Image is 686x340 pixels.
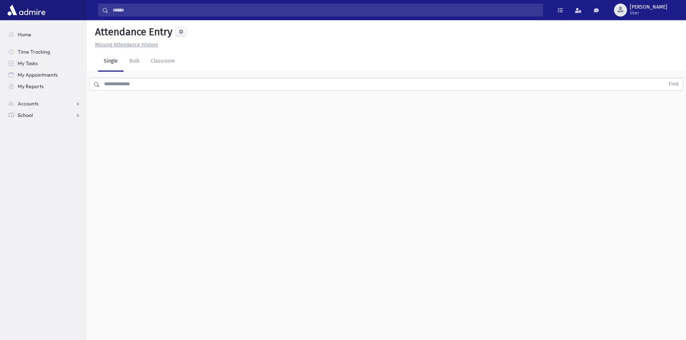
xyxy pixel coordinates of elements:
[3,58,86,69] a: My Tasks
[3,109,86,121] a: School
[145,51,181,72] a: Classroom
[3,98,86,109] a: Accounts
[98,51,124,72] a: Single
[3,69,86,81] a: My Appointments
[6,3,47,17] img: AdmirePro
[108,4,543,17] input: Search
[630,10,667,16] span: User
[630,4,667,10] span: [PERSON_NAME]
[18,72,58,78] span: My Appointments
[18,31,31,38] span: Home
[18,83,44,90] span: My Reports
[18,100,39,107] span: Accounts
[92,42,158,48] a: Missing Attendance History
[18,112,33,118] span: School
[3,29,86,40] a: Home
[3,46,86,58] a: Time Tracking
[664,78,683,90] button: Find
[18,60,38,67] span: My Tasks
[95,42,158,48] u: Missing Attendance History
[92,26,172,38] h5: Attendance Entry
[3,81,86,92] a: My Reports
[18,49,50,55] span: Time Tracking
[124,51,145,72] a: Bulk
